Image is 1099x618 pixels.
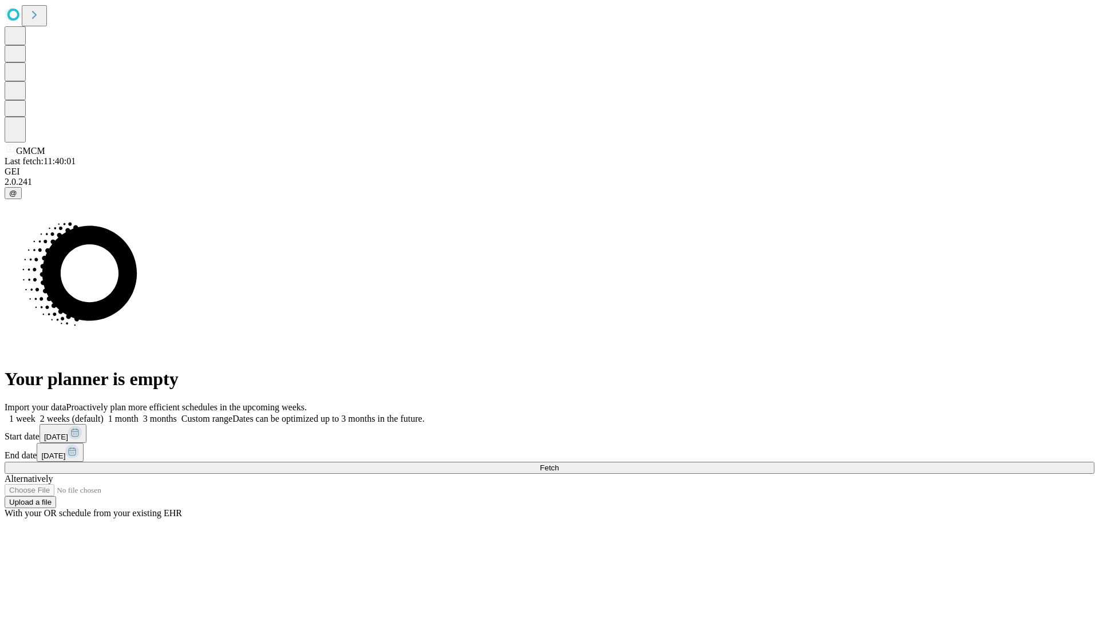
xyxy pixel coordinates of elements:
[5,508,182,518] span: With your OR schedule from your existing EHR
[108,414,139,423] span: 1 month
[5,156,76,166] span: Last fetch: 11:40:01
[39,424,86,443] button: [DATE]
[41,451,65,460] span: [DATE]
[40,414,104,423] span: 2 weeks (default)
[5,462,1094,474] button: Fetch
[66,402,307,412] span: Proactively plan more efficient schedules in the upcoming weeks.
[5,187,22,199] button: @
[5,443,1094,462] div: End date
[181,414,232,423] span: Custom range
[540,463,559,472] span: Fetch
[9,189,17,197] span: @
[9,414,35,423] span: 1 week
[5,177,1094,187] div: 2.0.241
[5,424,1094,443] div: Start date
[232,414,424,423] span: Dates can be optimized up to 3 months in the future.
[5,167,1094,177] div: GEI
[5,474,53,484] span: Alternatively
[5,496,56,508] button: Upload a file
[44,433,68,441] span: [DATE]
[143,414,177,423] span: 3 months
[5,369,1094,390] h1: Your planner is empty
[37,443,84,462] button: [DATE]
[5,402,66,412] span: Import your data
[16,146,45,156] span: GMCM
